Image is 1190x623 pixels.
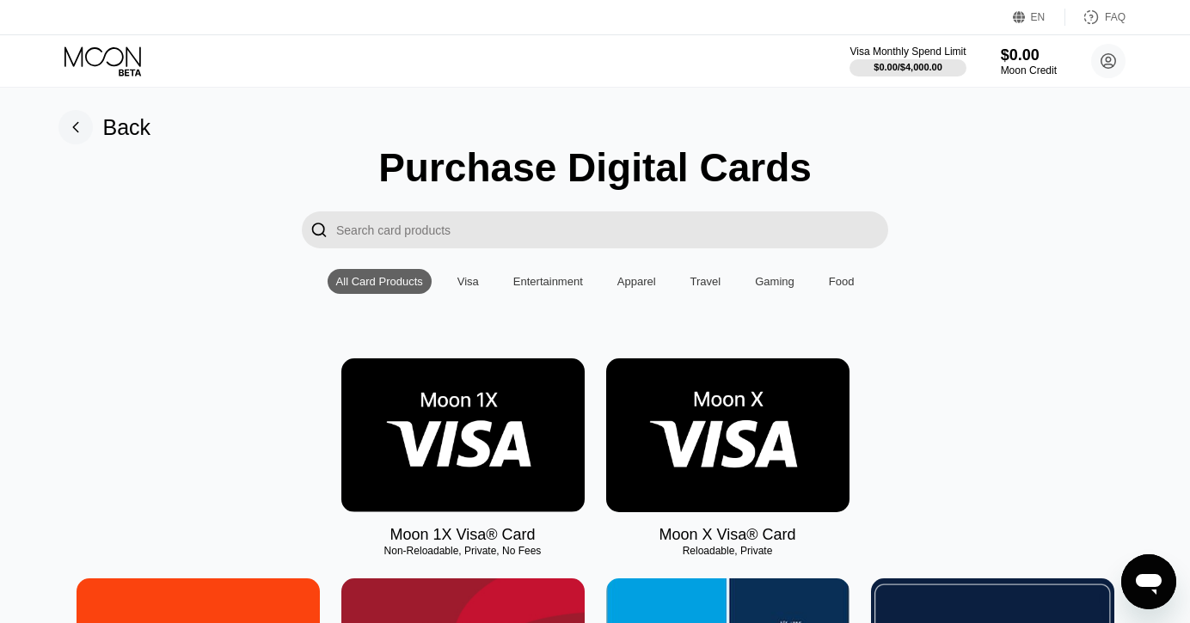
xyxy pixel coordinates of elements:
[1031,11,1046,23] div: EN
[449,269,488,294] div: Visa
[829,275,855,288] div: Food
[1105,11,1126,23] div: FAQ
[617,275,656,288] div: Apparel
[874,62,942,72] div: $0.00 / $4,000.00
[1121,554,1176,609] iframe: Button to launch messaging window
[690,275,721,288] div: Travel
[302,211,336,248] div: 
[505,269,592,294] div: Entertainment
[1065,9,1126,26] div: FAQ
[850,46,966,76] div: Visa Monthly Spend Limit$0.00/$4,000.00
[609,269,665,294] div: Apparel
[850,46,966,58] div: Visa Monthly Spend Limit
[390,526,535,544] div: Moon 1X Visa® Card
[1013,9,1065,26] div: EN
[606,545,850,557] div: Reloadable, Private
[755,275,794,288] div: Gaming
[659,526,795,544] div: Moon X Visa® Card
[336,211,888,248] input: Search card products
[513,275,583,288] div: Entertainment
[310,220,328,240] div: 
[682,269,730,294] div: Travel
[378,144,812,191] div: Purchase Digital Cards
[341,545,585,557] div: Non-Reloadable, Private, No Fees
[103,115,151,140] div: Back
[820,269,863,294] div: Food
[1001,64,1057,76] div: Moon Credit
[1001,46,1057,76] div: $0.00Moon Credit
[328,269,432,294] div: All Card Products
[457,275,479,288] div: Visa
[1001,46,1057,64] div: $0.00
[58,110,151,144] div: Back
[336,275,423,288] div: All Card Products
[746,269,803,294] div: Gaming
